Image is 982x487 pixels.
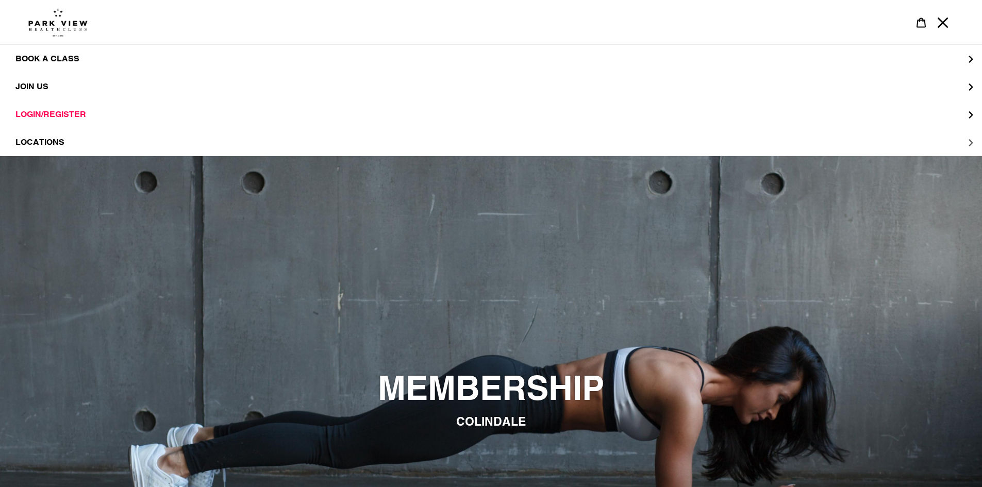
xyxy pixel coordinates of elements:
span: COLINDALE [456,414,526,428]
span: BOOK A CLASS [15,54,79,64]
span: LOCATIONS [15,137,64,147]
img: Park view health clubs is a gym near you. [28,8,88,37]
h2: MEMBERSHIP [210,368,772,409]
span: LOGIN/REGISTER [15,109,86,120]
span: JOIN US [15,81,48,91]
button: Menu [932,11,954,33]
